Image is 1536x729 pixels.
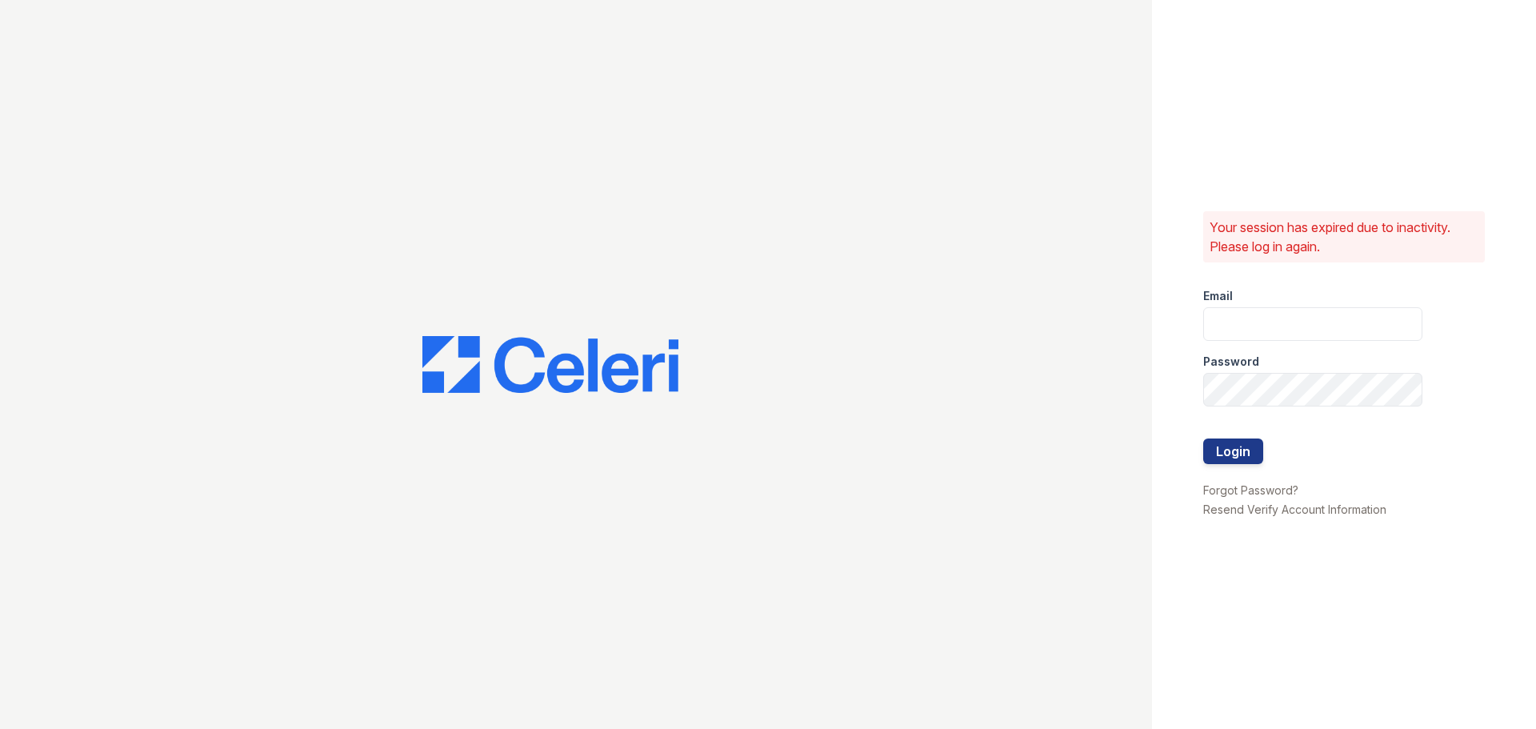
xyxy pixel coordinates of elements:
img: CE_Logo_Blue-a8612792a0a2168367f1c8372b55b34899dd931a85d93a1a3d3e32e68fde9ad4.png [422,336,678,394]
a: Forgot Password? [1203,483,1298,497]
p: Your session has expired due to inactivity. Please log in again. [1210,218,1478,256]
a: Resend Verify Account Information [1203,503,1386,516]
label: Password [1203,354,1259,370]
label: Email [1203,288,1233,304]
button: Login [1203,439,1263,464]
